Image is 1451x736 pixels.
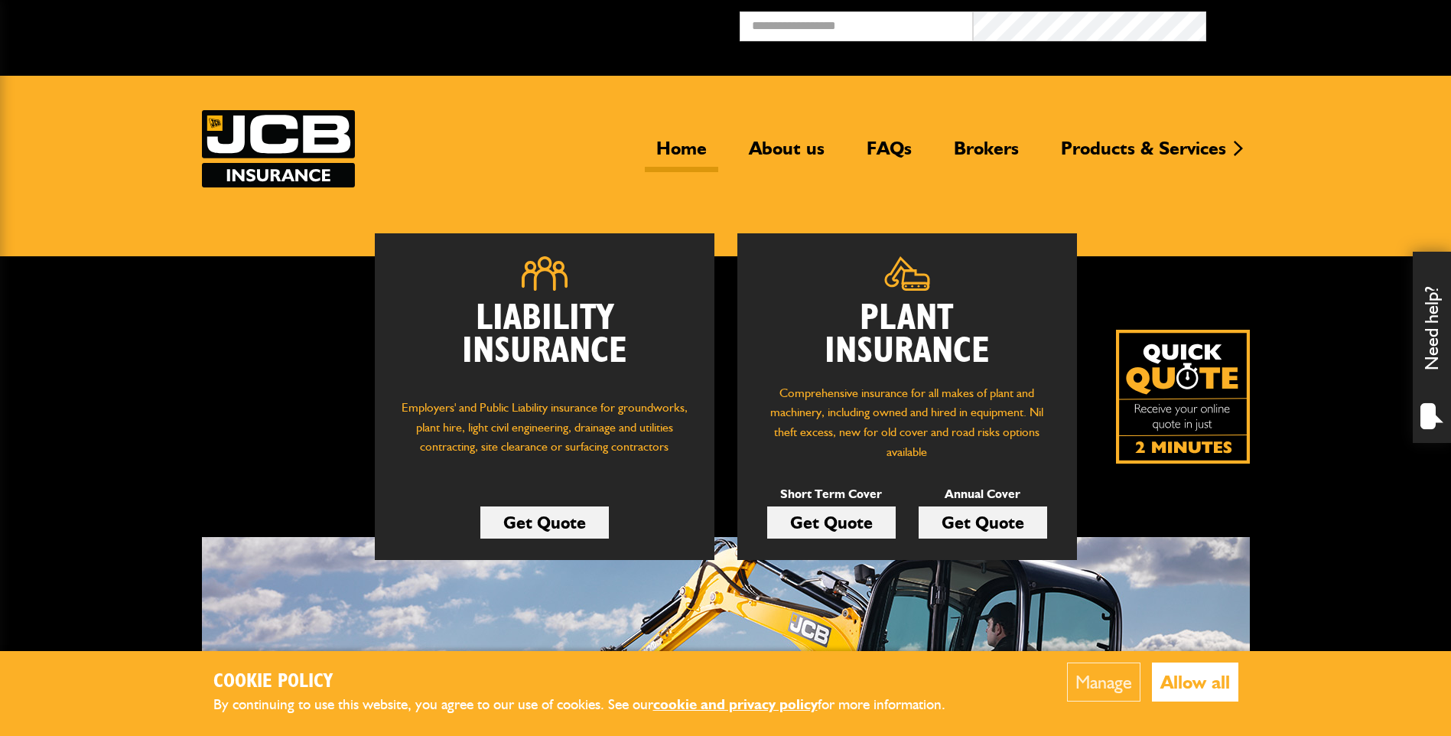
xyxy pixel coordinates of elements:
img: Quick Quote [1116,330,1250,464]
a: Brokers [942,137,1030,172]
a: cookie and privacy policy [653,695,818,713]
p: Comprehensive insurance for all makes of plant and machinery, including owned and hired in equipm... [760,383,1054,461]
h2: Cookie Policy [213,670,971,694]
p: Short Term Cover [767,484,896,504]
a: JCB Insurance Services [202,110,355,187]
button: Allow all [1152,663,1238,702]
h2: Plant Insurance [760,302,1054,368]
button: Manage [1067,663,1140,702]
p: Employers' and Public Liability insurance for groundworks, plant hire, light civil engineering, d... [398,398,691,471]
a: Products & Services [1049,137,1238,172]
h2: Liability Insurance [398,302,691,383]
button: Broker Login [1206,11,1440,35]
a: Home [645,137,718,172]
a: FAQs [855,137,923,172]
img: JCB Insurance Services logo [202,110,355,187]
a: Get Quote [919,506,1047,539]
p: Annual Cover [919,484,1047,504]
a: About us [737,137,836,172]
div: Need help? [1413,252,1451,443]
a: Get Quote [480,506,609,539]
a: Get Quote [767,506,896,539]
p: By continuing to use this website, you agree to our use of cookies. See our for more information. [213,693,971,717]
a: Get your insurance quote isn just 2-minutes [1116,330,1250,464]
